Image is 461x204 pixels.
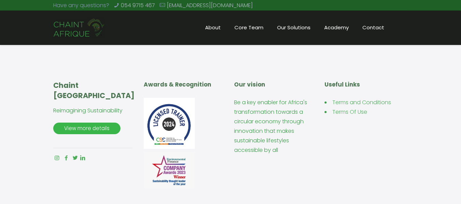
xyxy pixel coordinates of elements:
[228,22,270,33] span: Core Team
[234,80,317,89] h5: Our vision
[167,1,253,9] a: [EMAIL_ADDRESS][DOMAIN_NAME]
[53,123,120,134] a: View more details
[144,80,227,89] h5: Awards & Recognition
[317,11,356,45] a: Academy
[228,11,270,45] a: Core Team
[270,11,317,45] a: Our Solutions
[356,11,391,45] a: Contact
[121,1,155,9] a: 054 9715 467
[332,98,391,106] a: Terms and Conditions
[53,18,105,38] img: Chaint_Afrique-20
[144,152,195,188] img: img
[53,106,136,115] p: Reimagining Sustainability
[270,22,317,33] span: Our Solutions
[53,11,105,45] a: Chaint Afrique
[332,108,367,116] a: Terms Of Use
[234,98,317,155] p: Be a key enabler for Africa's transformation towards a circular economy through innovation that m...
[198,22,228,33] span: About
[53,80,136,101] h4: Chaint [GEOGRAPHIC_DATA]
[58,123,115,134] span: View more details
[325,80,408,89] h5: Useful Links
[144,98,195,149] img: img
[198,11,228,45] a: About
[317,22,356,33] span: Academy
[356,22,391,33] span: Contact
